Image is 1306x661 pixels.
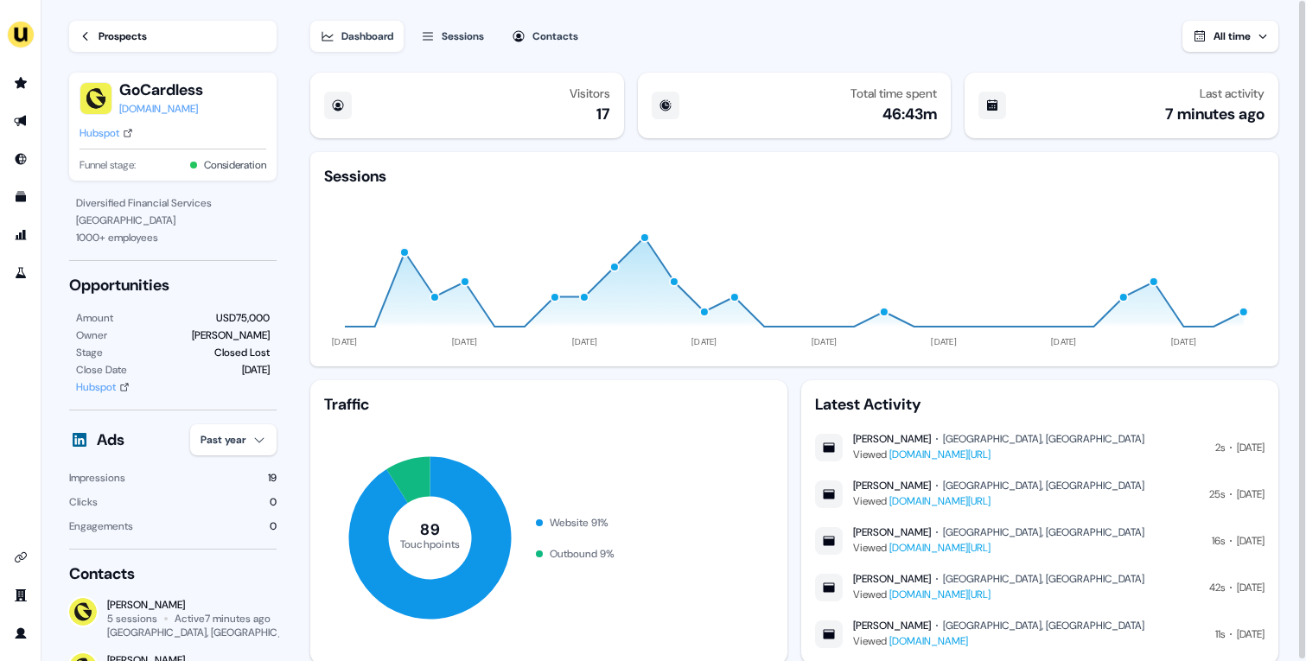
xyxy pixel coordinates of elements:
div: [GEOGRAPHIC_DATA], [GEOGRAPHIC_DATA] [943,479,1144,493]
tspan: [DATE] [812,336,838,347]
div: Sessions [324,166,386,187]
div: Owner [76,327,107,344]
div: [DATE] [1237,579,1265,596]
div: 19 [268,469,277,486]
div: Contacts [69,563,277,584]
tspan: [DATE] [452,336,478,347]
div: Viewed [853,539,1144,556]
div: 16s [1212,532,1225,550]
a: Hubspot [80,124,133,142]
div: [GEOGRAPHIC_DATA], [GEOGRAPHIC_DATA] [943,572,1144,586]
a: [DOMAIN_NAME][URL] [889,588,991,601]
div: [DATE] [1237,439,1265,456]
button: All time [1182,21,1278,52]
div: [PERSON_NAME] [107,598,277,612]
div: Dashboard [341,28,393,45]
button: Past year [190,424,277,455]
div: [GEOGRAPHIC_DATA], [GEOGRAPHIC_DATA] [943,432,1144,446]
div: 42s [1209,579,1225,596]
div: [PERSON_NAME] [853,572,931,586]
a: [DOMAIN_NAME][URL] [889,448,991,461]
div: Visitors [570,86,610,100]
div: Engagements [69,518,133,535]
div: Last activity [1200,86,1265,100]
tspan: [DATE] [691,336,717,347]
div: Viewed [853,586,1144,603]
div: Prospects [99,28,147,45]
a: Go to templates [7,183,35,211]
div: Hubspot [76,378,116,396]
div: Amount [76,309,113,327]
a: Go to outbound experience [7,107,35,135]
div: Viewed [853,446,1144,463]
div: 7 minutes ago [1165,104,1265,124]
span: Funnel stage: [80,156,136,174]
div: [DATE] [1237,486,1265,503]
a: Go to experiments [7,259,35,287]
tspan: [DATE] [1171,336,1197,347]
div: Diversified Financial Services [76,194,270,212]
div: Closed Lost [214,344,270,361]
div: [PERSON_NAME] [853,479,931,493]
div: Traffic [324,394,774,415]
div: Total time spent [850,86,937,100]
tspan: [DATE] [332,336,358,347]
a: Go to integrations [7,543,35,571]
a: Go to team [7,582,35,609]
div: Hubspot [80,124,119,142]
div: Ads [97,429,124,450]
tspan: Touchpoints [400,537,461,550]
tspan: [DATE] [932,336,958,347]
a: [DOMAIN_NAME] [119,100,203,118]
div: [PERSON_NAME] [853,525,931,539]
div: Website 91 % [550,514,608,531]
button: Sessions [411,21,494,52]
div: [DATE] [1237,626,1265,643]
div: Close Date [76,361,127,378]
div: [GEOGRAPHIC_DATA], [GEOGRAPHIC_DATA] [107,626,310,639]
a: [DOMAIN_NAME][URL] [889,494,991,508]
a: Hubspot [76,378,130,396]
div: 5 sessions [107,612,157,626]
div: Latest Activity [815,394,1265,415]
div: [PERSON_NAME] [192,327,270,344]
a: Prospects [69,21,277,52]
div: [PERSON_NAME] [853,432,931,446]
a: [DOMAIN_NAME] [889,634,968,648]
button: GoCardless [119,79,203,100]
div: Opportunities [69,275,277,296]
tspan: [DATE] [572,336,598,347]
div: USD75,000 [216,309,270,327]
div: 25s [1209,486,1225,503]
div: Sessions [442,28,484,45]
div: 2s [1215,439,1225,456]
a: [DOMAIN_NAME][URL] [889,541,991,555]
div: 1000 + employees [76,229,270,246]
a: Go to Inbound [7,145,35,173]
div: [DATE] [1237,532,1265,550]
div: Active 7 minutes ago [175,612,271,626]
span: All time [1214,29,1251,43]
div: Viewed [853,493,1144,510]
div: [DATE] [242,361,270,378]
div: 0 [270,493,277,511]
div: 46:43m [882,104,937,124]
a: Go to prospects [7,69,35,97]
div: 17 [596,104,610,124]
div: Outbound 9 % [550,545,615,562]
div: 11s [1215,626,1225,643]
div: Contacts [532,28,578,45]
a: Go to attribution [7,221,35,249]
div: Stage [76,344,103,361]
tspan: 89 [420,519,440,540]
div: [GEOGRAPHIC_DATA], [GEOGRAPHIC_DATA] [943,619,1144,632]
div: Viewed [853,632,1144,650]
div: Impressions [69,469,125,486]
a: Go to profile [7,620,35,647]
button: Contacts [501,21,589,52]
div: [PERSON_NAME] [853,619,931,632]
div: Clicks [69,493,98,511]
button: Dashboard [310,21,404,52]
button: Consideration [204,156,266,174]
